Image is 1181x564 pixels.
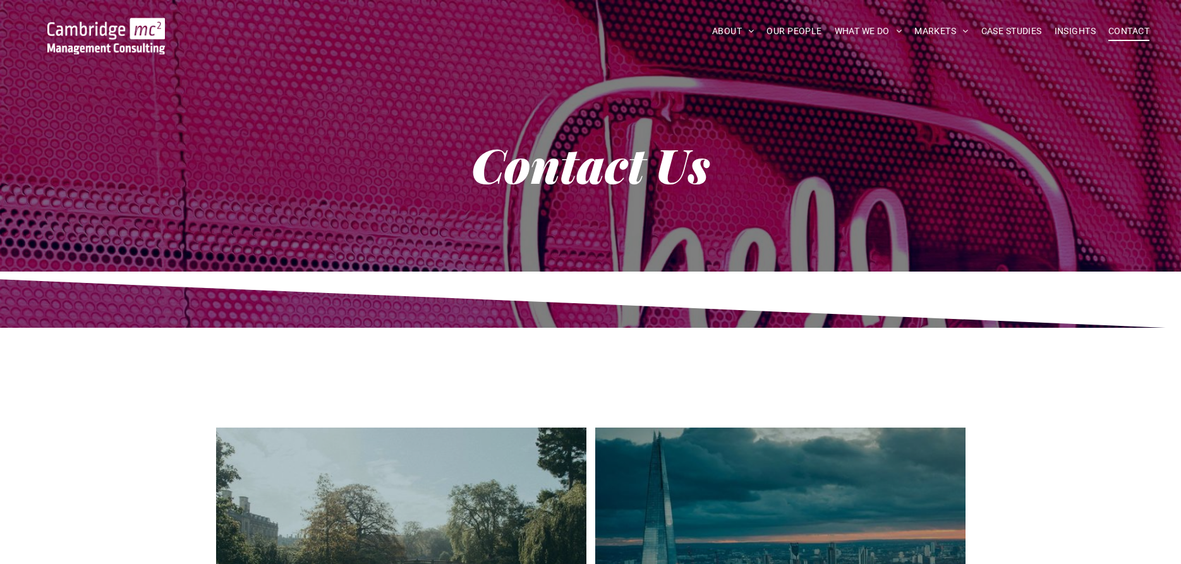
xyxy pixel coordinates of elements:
[706,21,761,41] a: ABOUT
[655,133,710,196] strong: Us
[828,21,909,41] a: WHAT WE DO
[975,21,1048,41] a: CASE STUDIES
[908,21,974,41] a: MARKETS
[760,21,828,41] a: OUR PEOPLE
[471,133,645,196] strong: Contact
[1102,21,1156,41] a: CONTACT
[1048,21,1102,41] a: INSIGHTS
[47,18,165,54] img: Go to Homepage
